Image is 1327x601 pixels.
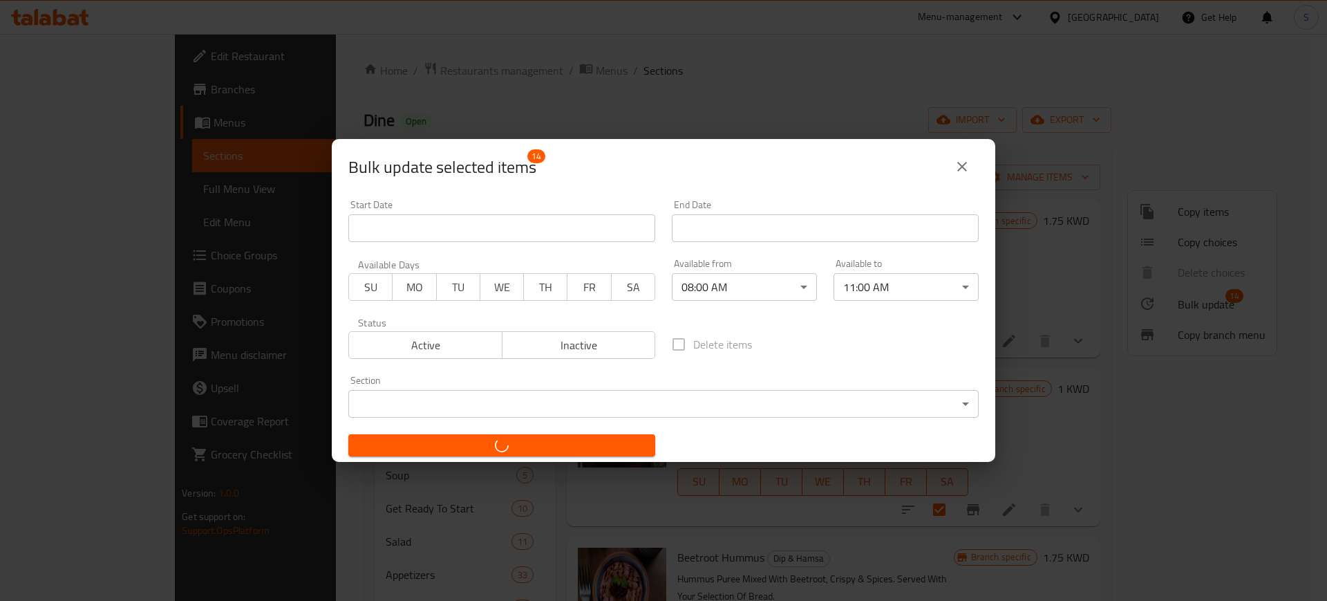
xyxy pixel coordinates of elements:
button: SU [348,273,393,301]
span: FR [573,277,605,297]
span: Delete items [693,336,752,353]
span: Inactive [508,335,650,355]
button: TU [436,273,480,301]
button: WE [480,273,524,301]
span: TH [529,277,562,297]
span: WE [486,277,518,297]
div: ​ [348,390,979,418]
span: TU [442,277,475,297]
span: 14 [527,149,545,163]
button: TH [523,273,567,301]
div: 08:00 AM [672,273,817,301]
span: Active [355,335,497,355]
button: close [945,150,979,183]
div: 11:00 AM [834,273,979,301]
button: FR [567,273,611,301]
button: MO [392,273,436,301]
span: SU [355,277,387,297]
span: Selected items count [348,156,536,178]
button: SA [611,273,655,301]
span: MO [398,277,431,297]
button: Inactive [502,331,656,359]
span: SA [617,277,650,297]
button: Active [348,331,502,359]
